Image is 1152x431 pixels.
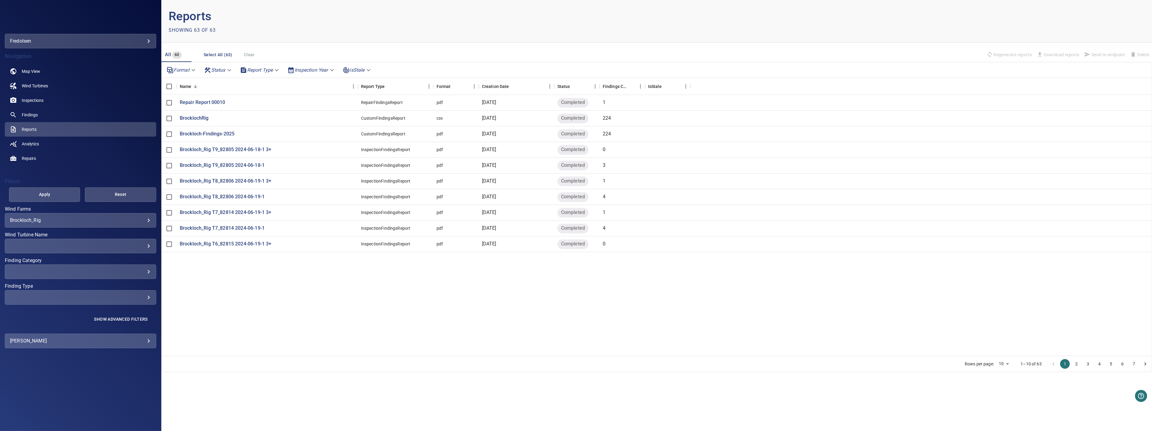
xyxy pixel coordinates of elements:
[10,217,151,223] div: Brockloch_Rig
[451,82,459,91] button: Sort
[211,67,225,73] em: Status
[437,131,443,137] div: pdf
[603,178,605,185] p: 1
[557,115,589,122] span: Completed
[202,65,235,75] div: Status
[603,193,605,200] p: 4
[1021,361,1042,367] p: 1–10 of 63
[1060,359,1070,369] button: page 1
[361,131,405,137] div: CustomFindingsReport
[1118,359,1127,369] button: Go to page 6
[557,146,589,153] span: Completed
[169,27,216,34] p: Showing 63 of 63
[180,193,265,200] p: Brockloch_Rig T8_82806 2024-06-19-1
[5,137,156,151] a: analytics noActive
[169,7,657,25] p: Reports
[22,155,36,161] span: Repairs
[174,67,189,73] em: Format
[482,162,496,169] p: [DATE]
[996,359,1011,368] div: 10
[10,336,151,346] div: [PERSON_NAME]
[172,51,182,58] span: 63
[482,78,509,95] div: Creation Date
[22,68,40,74] span: Map View
[361,225,411,231] div: InspectionFindingsReport
[180,146,272,153] a: Brockloch_Rig T9_82805 2024-06-18-1 3+
[358,78,434,95] div: Report Type
[437,99,443,105] div: pdf
[570,82,579,91] button: Sort
[603,146,605,153] p: 0
[180,241,272,248] p: Brockloch_Rig T6_82815 2024-06-19-1 3+
[180,209,272,216] a: Brockloch_Rig T7_82814 2024-06-19-1 3+
[9,187,80,202] button: Apply
[557,131,589,138] span: Completed
[437,209,443,215] div: pdf
[437,225,443,231] div: pdf
[482,115,496,122] p: [DATE]
[180,78,192,95] div: Name
[180,162,265,169] p: Brockloch_Rig T9_82805 2024-06-18-1
[479,78,554,95] div: Creation Date
[557,225,589,232] span: Completed
[180,178,272,185] a: Brockloch_Rig T8_82806 2024-06-19-1 3+
[603,209,605,216] p: 1
[636,82,645,91] button: Menu
[482,225,496,232] p: [DATE]
[603,225,605,232] p: 4
[648,78,662,95] div: Findings in the reports are outdated due to being updated or removed. IsStale reports do not repr...
[681,82,690,91] button: Menu
[90,314,151,324] button: Show Advanced Filters
[201,49,235,60] button: Select All (63)
[247,67,273,73] em: Report Type
[177,78,358,95] div: Name
[5,232,156,237] label: Wind Turbine Name
[482,131,496,138] p: [DATE]
[180,225,265,232] a: Brockloch_Rig T7_82814 2024-06-19-1
[603,131,611,138] p: 224
[545,82,554,91] button: Menu
[434,78,479,95] div: Format
[600,78,645,95] div: Findings Count
[628,82,636,91] button: Sort
[1095,359,1104,369] button: Go to page 4
[5,264,156,279] div: Finding Category
[165,52,171,57] span: All
[5,79,156,93] a: windturbines noActive
[603,241,605,248] p: 0
[603,162,605,169] p: 3
[180,115,209,122] a: BrocklochRig
[645,78,690,95] div: IsStale
[1141,359,1150,369] button: Go to next page
[557,162,589,169] span: Completed
[22,126,37,132] span: Reports
[662,82,670,91] button: Sort
[361,194,411,200] div: InspectionFindingsReport
[557,241,589,248] span: Completed
[482,99,496,106] p: [DATE]
[424,82,434,91] button: Menu
[437,194,443,200] div: pdf
[1106,359,1116,369] button: Go to page 5
[557,193,589,200] span: Completed
[482,241,496,248] p: [DATE]
[482,193,496,200] p: [DATE]
[164,65,199,75] div: Format
[180,131,234,138] a: Brockloch-Findings-2025
[65,15,96,21] img: fredolsen-logo
[603,78,628,95] div: Findings Count
[5,93,156,108] a: inspections noActive
[5,108,156,122] a: findings noActive
[482,146,496,153] p: [DATE]
[5,64,156,79] a: map noActive
[5,207,156,212] label: Wind Farms
[340,65,374,75] div: isStale
[350,67,365,73] em: isStale
[557,209,589,216] span: Completed
[554,78,600,95] div: Status
[437,78,451,95] div: Format
[295,67,328,73] em: Inspection Year
[361,209,411,215] div: InspectionFindingsReport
